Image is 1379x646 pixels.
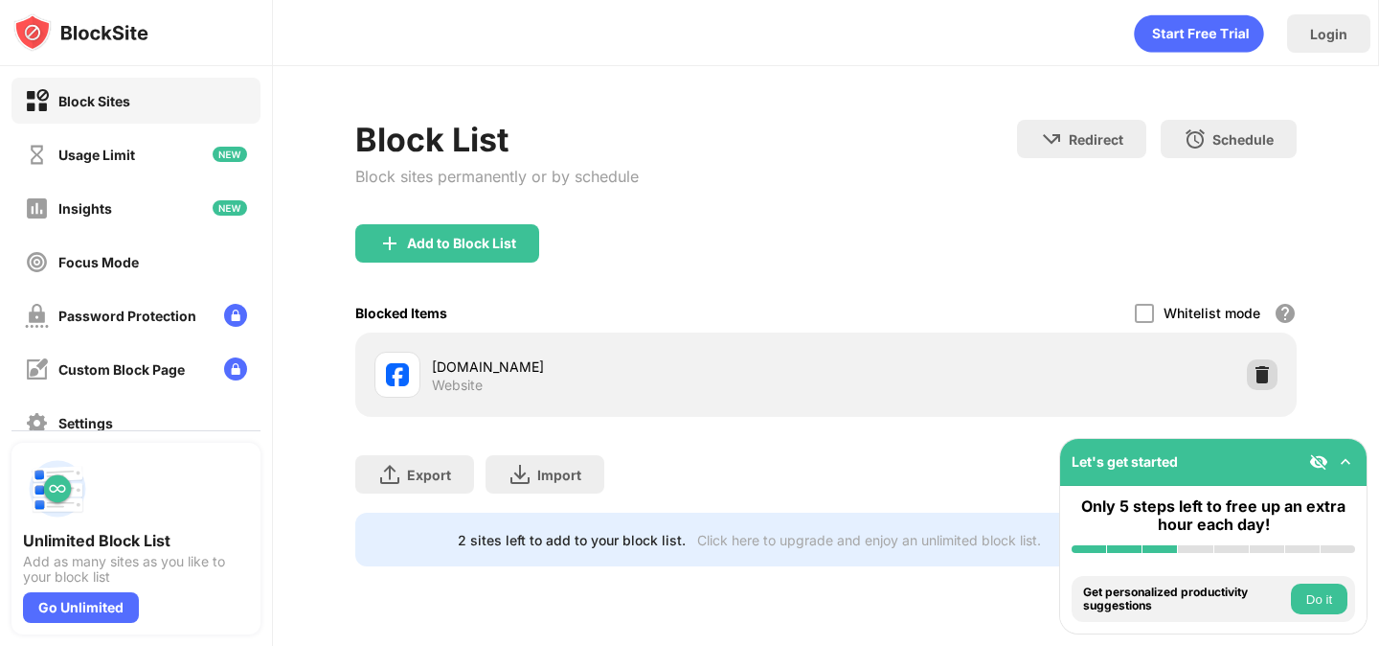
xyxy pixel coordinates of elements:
[58,147,135,163] div: Usage Limit
[23,531,249,550] div: Unlimited Block List
[697,532,1041,548] div: Click here to upgrade and enjoy an unlimited block list.
[23,554,249,585] div: Add as many sites as you like to your block list
[25,196,49,220] img: insights-off.svg
[407,467,451,483] div: Export
[432,357,825,377] div: [DOMAIN_NAME]
[13,13,148,52] img: logo-blocksite.svg
[25,358,49,381] img: customize-block-page-off.svg
[458,532,686,548] div: 2 sites left to add to your block list.
[25,143,49,167] img: time-usage-off.svg
[25,250,49,274] img: focus-off.svg
[25,304,49,328] img: password-protection-off.svg
[1134,14,1264,53] div: animation
[355,167,639,186] div: Block sites permanently or by schedule
[1309,452,1328,472] img: eye-not-visible.svg
[213,147,247,162] img: new-icon.svg
[1336,452,1355,472] img: omni-setup-toggle.svg
[23,454,92,523] img: push-block-list.svg
[58,93,130,109] div: Block Sites
[23,592,139,623] div: Go Unlimited
[58,254,139,270] div: Focus Mode
[213,200,247,216] img: new-icon.svg
[537,467,581,483] div: Import
[432,377,483,394] div: Website
[1291,584,1347,614] button: Do it
[224,304,247,327] img: lock-menu.svg
[58,415,113,431] div: Settings
[1083,586,1286,613] div: Get personalized productivity suggestions
[407,236,516,251] div: Add to Block List
[1072,497,1355,534] div: Only 5 steps left to free up an extra hour each day!
[58,308,196,324] div: Password Protection
[355,120,639,159] div: Block List
[355,305,447,321] div: Blocked Items
[1072,453,1178,470] div: Let's get started
[58,200,112,217] div: Insights
[1310,26,1347,42] div: Login
[386,363,409,386] img: favicons
[1069,131,1123,148] div: Redirect
[25,89,49,113] img: block-on.svg
[224,358,247,381] img: lock-menu.svg
[1164,305,1260,321] div: Whitelist mode
[58,361,185,378] div: Custom Block Page
[1212,131,1274,148] div: Schedule
[25,411,49,435] img: settings-off.svg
